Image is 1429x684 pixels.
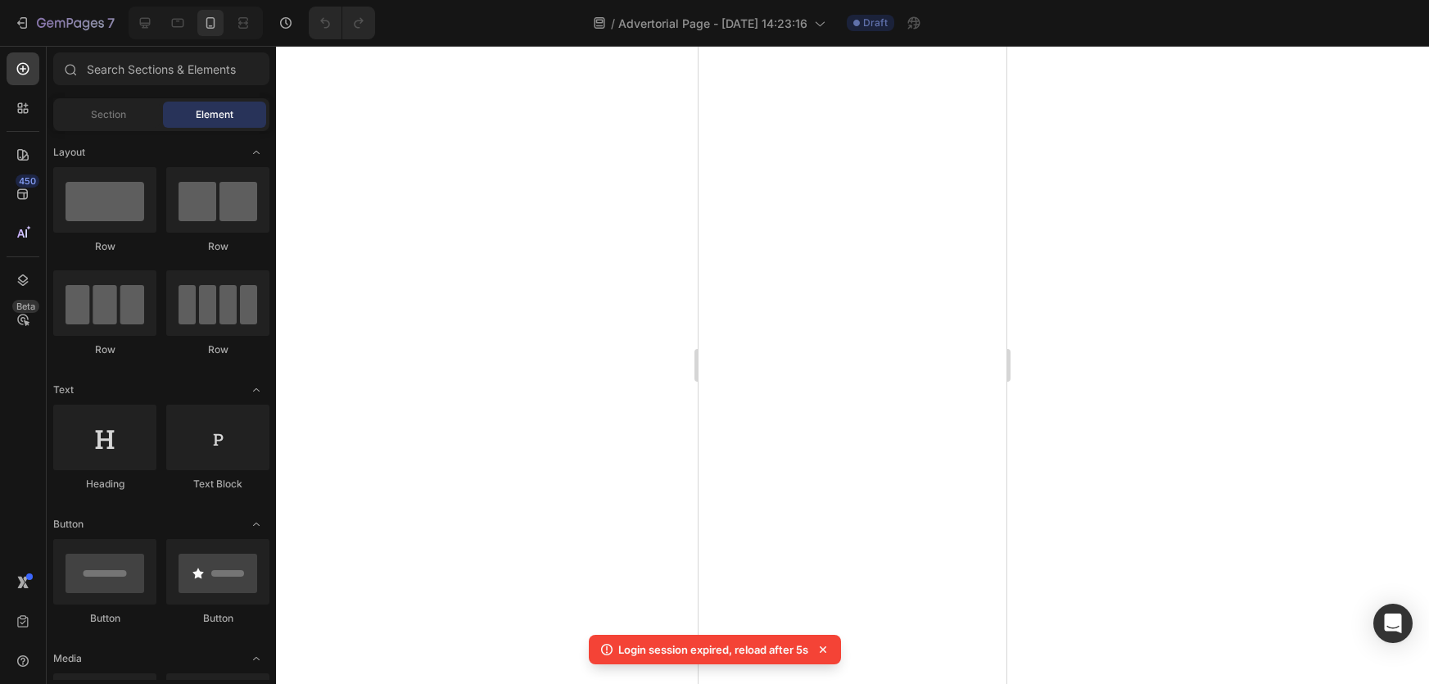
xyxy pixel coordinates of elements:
[12,300,39,313] div: Beta
[1373,604,1413,643] div: Open Intercom Messenger
[53,239,156,254] div: Row
[243,645,269,672] span: Toggle open
[53,145,85,160] span: Layout
[618,15,807,32] span: Advertorial Page - [DATE] 14:23:16
[107,13,115,33] p: 7
[243,511,269,537] span: Toggle open
[53,611,156,626] div: Button
[196,107,233,122] span: Element
[1219,16,1246,30] span: Save
[243,139,269,165] span: Toggle open
[53,383,74,397] span: Text
[863,16,888,30] span: Draft
[309,7,375,39] div: Undo/Redo
[166,477,269,491] div: Text Block
[243,377,269,403] span: Toggle open
[166,611,269,626] div: Button
[166,239,269,254] div: Row
[1205,7,1259,39] button: Save
[16,174,39,188] div: 450
[166,342,269,357] div: Row
[618,641,808,658] p: Login session expired, reload after 5s
[7,7,122,39] button: 7
[53,477,156,491] div: Heading
[1266,7,1422,39] button: Upgrade to publish
[1280,15,1409,32] div: Upgrade to publish
[53,517,84,532] span: Button
[53,651,82,666] span: Media
[91,107,126,122] span: Section
[53,342,156,357] div: Row
[611,15,615,32] span: /
[53,52,269,85] input: Search Sections & Elements
[699,46,1006,684] iframe: Design area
